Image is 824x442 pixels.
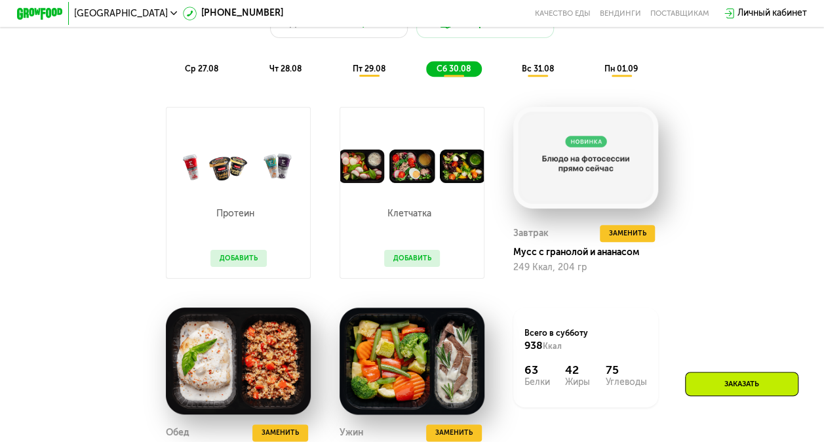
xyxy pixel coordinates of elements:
[384,209,435,218] p: Клетчатка
[524,378,550,387] div: Белки
[737,7,807,20] div: Личный кабинет
[340,424,363,441] div: Ужин
[608,228,646,239] span: Заменить
[605,364,646,378] div: 75
[183,7,283,20] a: [PHONE_NUMBER]
[650,9,709,18] div: поставщикам
[166,424,189,441] div: Обед
[600,9,641,18] a: Вендинги
[74,9,167,18] span: [GEOGRAPHIC_DATA]
[565,364,590,378] div: 42
[524,364,550,378] div: 63
[524,339,543,352] span: 938
[384,250,441,267] button: Добавить
[524,328,646,353] div: Всего в субботу
[565,378,590,387] div: Жиры
[600,225,656,242] button: Заменить
[535,9,591,18] a: Качество еды
[437,64,471,73] span: сб 30.08
[353,64,385,73] span: пт 29.08
[252,424,308,441] button: Заменить
[210,209,261,218] p: Протеин
[426,424,482,441] button: Заменить
[210,250,267,267] button: Добавить
[543,342,562,351] span: Ккал
[435,427,473,438] span: Заменить
[269,64,302,73] span: чт 28.08
[604,64,638,73] span: пн 01.09
[513,262,658,273] div: 249 Ккал, 204 гр
[185,64,218,73] span: ср 27.08
[513,225,549,242] div: Завтрак
[513,247,667,258] div: Мусс с гранолой и ананасом
[262,427,299,438] span: Заменить
[605,378,646,387] div: Углеводы
[685,372,798,396] div: Заказать
[521,64,553,73] span: вс 31.08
